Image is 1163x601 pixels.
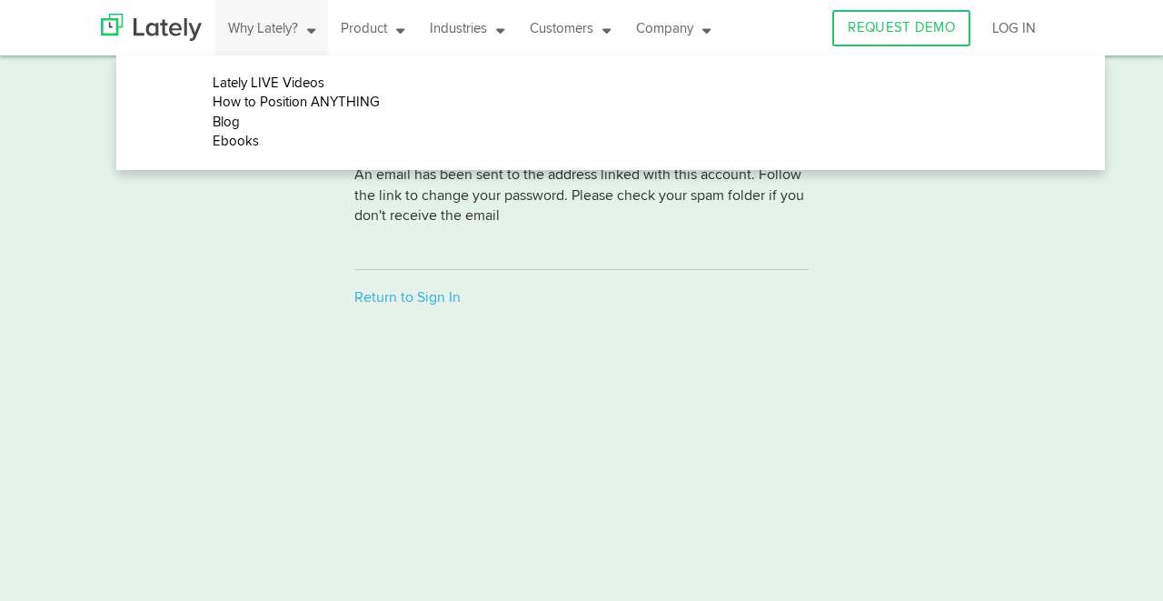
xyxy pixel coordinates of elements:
[832,10,970,46] a: REQUEST DEMO
[213,93,432,112] a: How to Position ANYTHING
[354,291,461,306] a: Return to Sign In
[213,113,432,132] a: Blog
[354,165,809,255] p: An email has been sent to the address linked with this account. Follow the link to change your pa...
[101,14,202,41] img: Lately
[213,74,432,93] a: Lately LIVE Videos
[213,132,432,151] a: Ebooks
